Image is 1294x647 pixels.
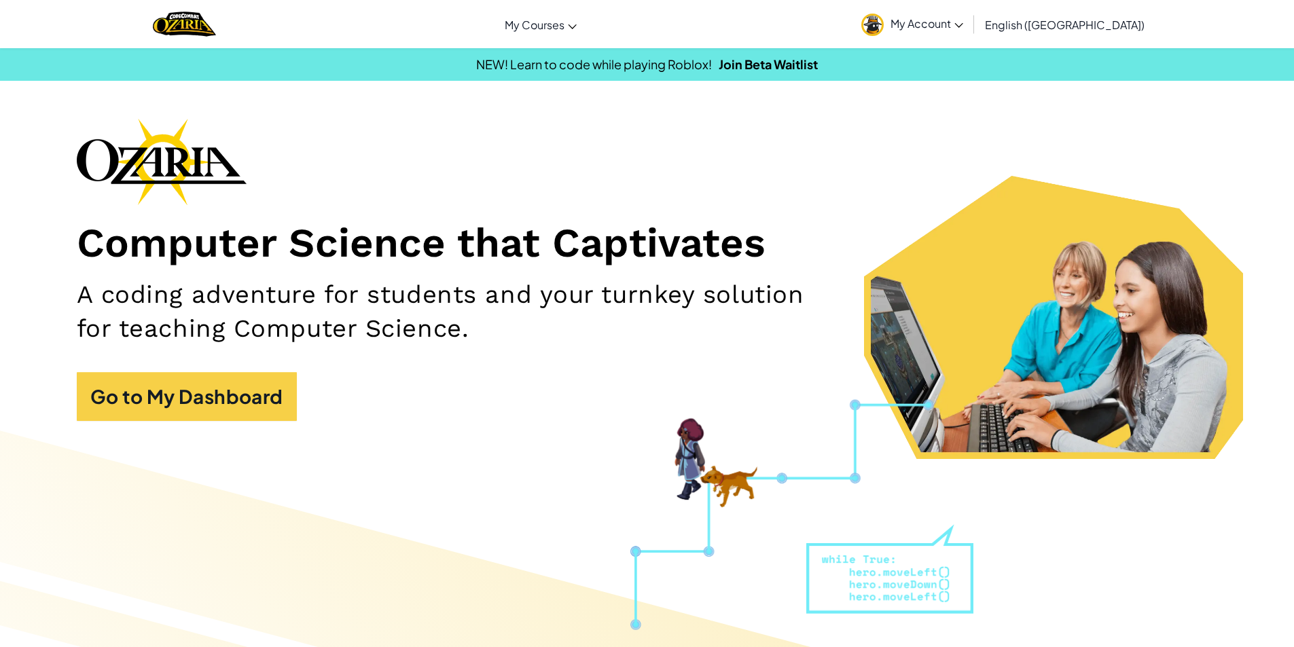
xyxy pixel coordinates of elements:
[719,56,818,72] a: Join Beta Waitlist
[861,14,884,36] img: avatar
[153,10,216,38] img: Home
[153,10,216,38] a: Ozaria by CodeCombat logo
[498,6,583,43] a: My Courses
[855,3,970,45] a: My Account
[77,219,1218,268] h1: Computer Science that Captivates
[505,18,564,32] span: My Courses
[978,6,1151,43] a: English ([GEOGRAPHIC_DATA])
[476,56,712,72] span: NEW! Learn to code while playing Roblox!
[985,18,1145,32] span: English ([GEOGRAPHIC_DATA])
[891,16,963,31] span: My Account
[77,278,842,345] h2: A coding adventure for students and your turnkey solution for teaching Computer Science.
[77,372,297,421] a: Go to My Dashboard
[77,118,247,205] img: Ozaria branding logo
